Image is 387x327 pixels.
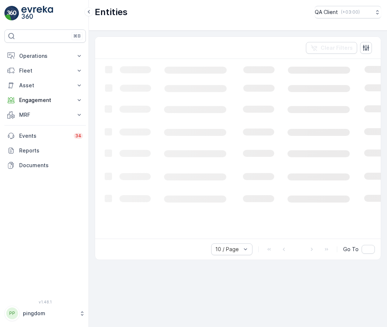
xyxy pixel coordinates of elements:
div: PP [6,307,18,319]
p: ⌘B [73,33,81,39]
p: Fleet [19,67,71,74]
p: Events [19,132,69,140]
button: Asset [4,78,86,93]
p: Entities [95,6,128,18]
button: Clear Filters [306,42,357,54]
p: pingdom [23,310,76,317]
span: Go To [343,246,359,253]
p: Clear Filters [321,44,353,52]
a: Reports [4,143,86,158]
p: QA Client [315,8,338,16]
button: PPpingdom [4,306,86,321]
p: Operations [19,52,71,60]
p: Engagement [19,96,71,104]
p: MRF [19,111,71,119]
a: Documents [4,158,86,173]
img: logo [4,6,19,21]
button: Engagement [4,93,86,108]
p: ( +03:00 ) [341,9,360,15]
img: logo_light-DOdMpM7g.png [21,6,53,21]
span: v 1.48.1 [4,300,86,304]
p: Reports [19,147,83,154]
a: Events34 [4,129,86,143]
button: QA Client(+03:00) [315,6,381,18]
button: MRF [4,108,86,122]
button: Fleet [4,63,86,78]
p: Asset [19,82,71,89]
p: 34 [75,133,81,139]
p: Documents [19,162,83,169]
button: Operations [4,49,86,63]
